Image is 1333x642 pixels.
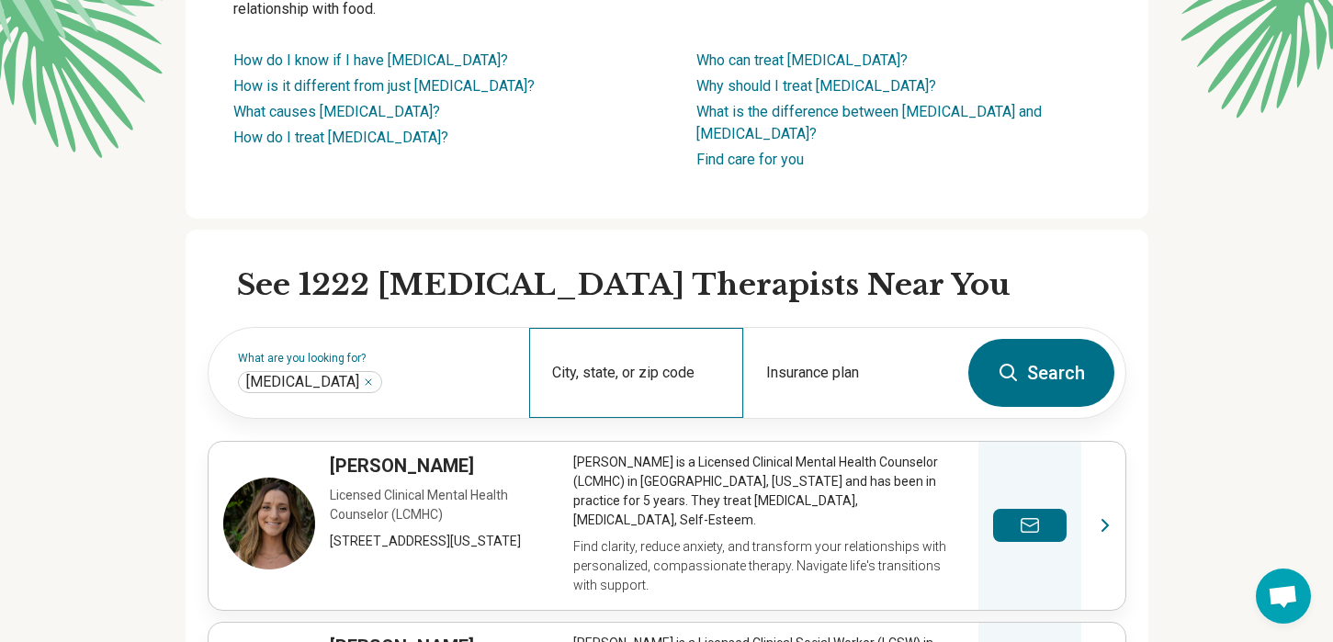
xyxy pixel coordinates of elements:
[968,339,1114,407] button: Search
[233,77,535,95] a: How is it different from just [MEDICAL_DATA]?
[696,103,1042,142] a: What is the difference between [MEDICAL_DATA] and [MEDICAL_DATA]?
[237,266,1126,305] h2: See 1222 [MEDICAL_DATA] Therapists Near You
[233,129,448,146] a: How do I treat [MEDICAL_DATA]?
[238,353,507,364] label: What are you looking for?
[363,377,374,388] button: Binge-Eating Disorder
[233,103,440,120] a: What causes [MEDICAL_DATA]?
[993,509,1067,542] button: Send a message
[246,373,359,391] span: [MEDICAL_DATA]
[696,77,936,95] a: Why should I treat [MEDICAL_DATA]?
[696,151,804,168] a: Find care for you
[696,51,908,69] a: Who can treat [MEDICAL_DATA]?
[1256,569,1311,624] div: Open chat
[233,51,508,69] a: How do I know if I have [MEDICAL_DATA]?
[238,371,382,393] div: Binge-Eating Disorder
